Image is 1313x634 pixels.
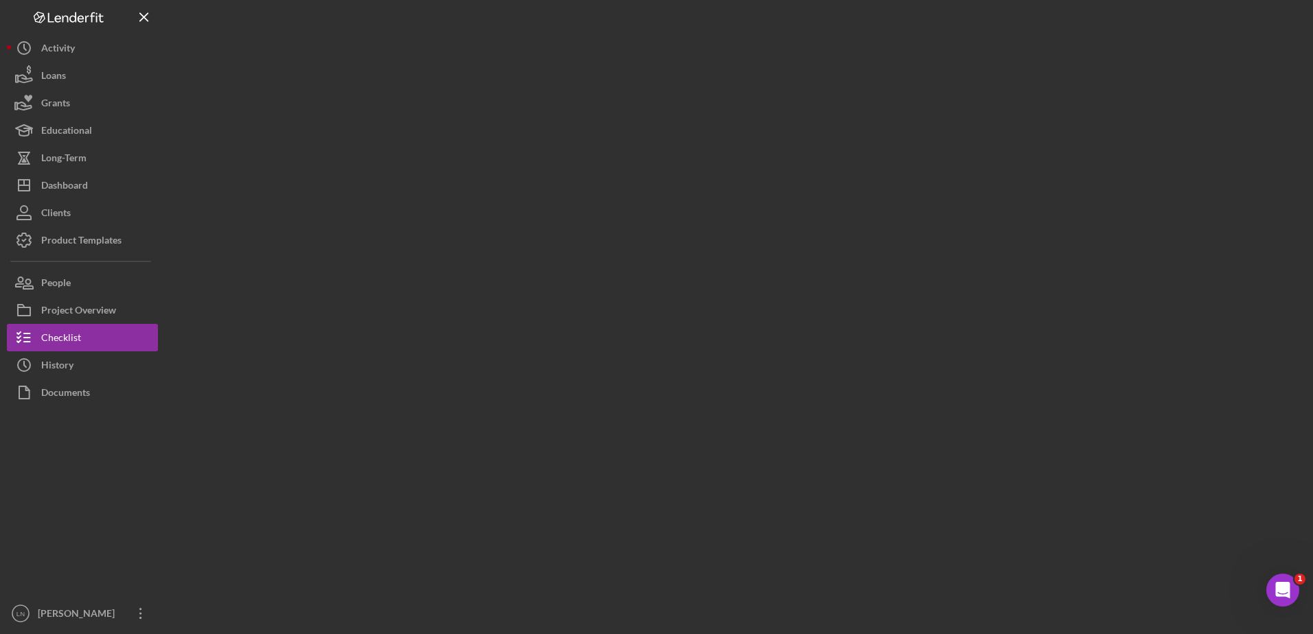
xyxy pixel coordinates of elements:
div: History [41,351,73,382]
button: Activity [7,34,158,62]
text: LN [16,610,25,618]
div: Clients [41,199,71,230]
button: Clients [7,199,158,226]
div: Documents [41,379,90,410]
div: Checklist [41,324,81,355]
div: Grants [41,89,70,120]
span: 1 [1294,574,1305,585]
div: Activity [41,34,75,65]
button: Project Overview [7,296,158,324]
button: Checklist [7,324,158,351]
button: Loans [7,62,158,89]
button: LN[PERSON_NAME] [7,600,158,627]
button: Dashboard [7,172,158,199]
div: Long-Term [41,144,87,175]
div: Project Overview [41,296,116,327]
button: Educational [7,117,158,144]
div: [PERSON_NAME] [34,600,124,631]
div: Educational [41,117,92,148]
button: People [7,269,158,296]
button: Long-Term [7,144,158,172]
button: Grants [7,89,158,117]
div: People [41,269,71,300]
button: Documents [7,379,158,406]
div: Dashboard [41,172,88,202]
div: Product Templates [41,226,122,257]
div: Loans [41,62,66,93]
iframe: Intercom live chat [1266,574,1299,607]
button: History [7,351,158,379]
button: Product Templates [7,226,158,254]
